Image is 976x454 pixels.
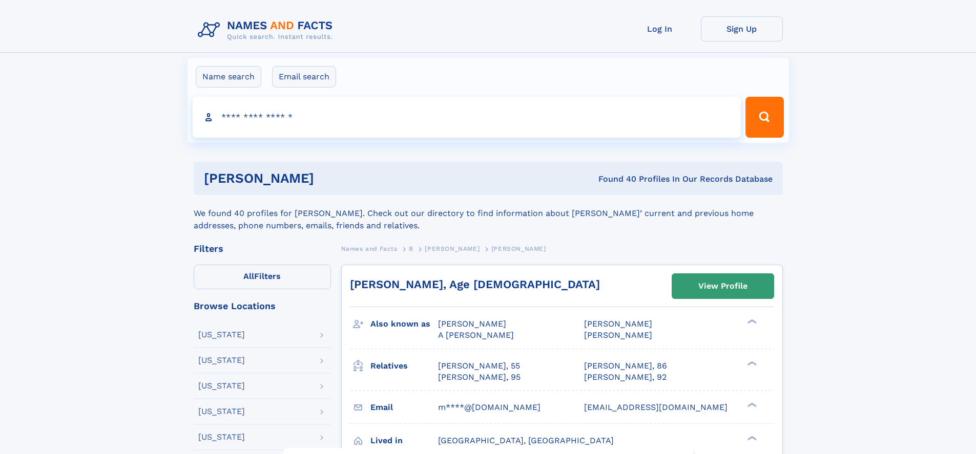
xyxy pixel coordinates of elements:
div: ❯ [745,360,757,366]
label: Name search [196,66,261,88]
div: ❯ [745,435,757,441]
label: Email search [272,66,336,88]
div: [US_STATE] [198,382,245,390]
label: Filters [194,265,331,289]
span: [PERSON_NAME] [584,319,652,329]
span: [PERSON_NAME] [491,245,546,252]
a: View Profile [672,274,774,298]
a: [PERSON_NAME], 86 [584,360,667,372]
span: B [409,245,413,252]
div: Found 40 Profiles In Our Records Database [456,174,773,185]
h3: Email [370,399,438,416]
a: [PERSON_NAME], 92 [584,372,667,383]
div: [US_STATE] [198,433,245,441]
input: search input [193,97,741,138]
div: Browse Locations [194,301,331,311]
span: [EMAIL_ADDRESS][DOMAIN_NAME] [584,402,728,412]
button: Search Button [745,97,783,138]
div: We found 40 profiles for [PERSON_NAME]. Check out our directory to find information about [PERSON... [194,195,783,232]
a: Names and Facts [341,242,398,255]
a: Sign Up [701,16,783,41]
div: ❯ [745,318,757,325]
a: [PERSON_NAME] [425,242,480,255]
h3: Relatives [370,357,438,375]
a: [PERSON_NAME], 95 [438,372,521,383]
a: [PERSON_NAME], Age [DEMOGRAPHIC_DATA] [350,278,600,291]
span: [PERSON_NAME] [438,319,506,329]
span: A [PERSON_NAME] [438,330,514,340]
div: ❯ [745,401,757,408]
span: All [243,271,254,281]
div: View Profile [698,274,747,298]
a: Log In [619,16,701,41]
img: Logo Names and Facts [194,16,341,44]
a: B [409,242,413,255]
h1: [PERSON_NAME] [204,172,456,185]
div: Filters [194,244,331,253]
div: [US_STATE] [198,331,245,339]
h3: Lived in [370,432,438,449]
span: [PERSON_NAME] [584,330,652,340]
span: [GEOGRAPHIC_DATA], [GEOGRAPHIC_DATA] [438,436,614,445]
a: [PERSON_NAME], 55 [438,360,520,372]
div: [US_STATE] [198,356,245,364]
h3: Also known as [370,315,438,333]
span: [PERSON_NAME] [425,245,480,252]
div: [US_STATE] [198,407,245,416]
